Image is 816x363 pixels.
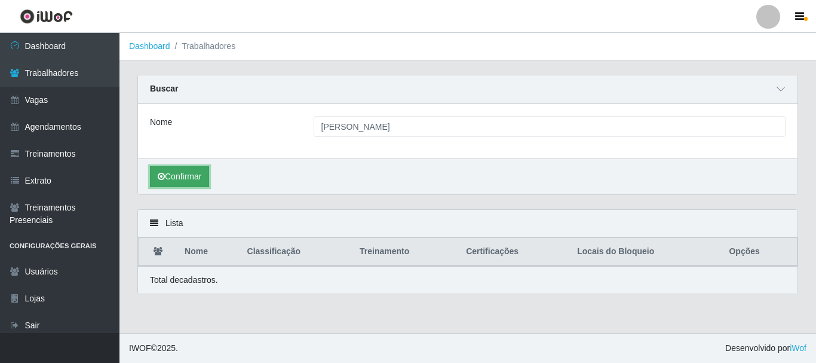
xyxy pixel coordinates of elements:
[352,238,459,266] th: Treinamento
[150,166,209,187] button: Confirmar
[129,342,178,355] span: © 2025 .
[170,40,236,53] li: Trabalhadores
[240,238,353,266] th: Classificação
[119,33,816,60] nav: breadcrumb
[138,210,797,237] div: Lista
[150,274,218,286] p: Total de cadastros.
[790,343,806,353] a: iWof
[177,238,240,266] th: Nome
[722,238,797,266] th: Opções
[20,9,73,24] img: CoreUI Logo
[314,116,786,137] input: Digite o Nome...
[570,238,722,266] th: Locais do Bloqueio
[459,238,570,266] th: Certificações
[150,84,178,93] strong: Buscar
[725,342,806,355] span: Desenvolvido por
[129,41,170,51] a: Dashboard
[129,343,151,353] span: IWOF
[150,116,172,129] label: Nome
